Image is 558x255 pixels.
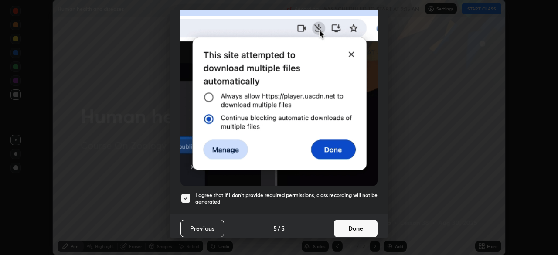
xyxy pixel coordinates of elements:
h4: 5 [273,224,277,233]
h4: 5 [281,224,285,233]
button: Done [334,220,378,237]
h5: I agree that if I don't provide required permissions, class recording will not be generated [195,192,378,205]
h4: / [278,224,280,233]
button: Previous [180,220,224,237]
